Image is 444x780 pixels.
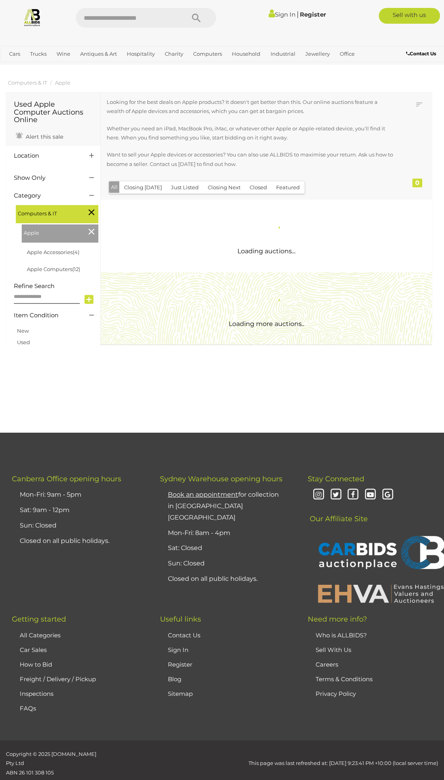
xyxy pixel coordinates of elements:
[18,533,140,549] li: Closed on all public holidays.
[166,181,203,194] button: Just Listed
[109,181,120,193] button: All
[17,328,29,334] a: New
[203,181,245,194] button: Closing Next
[168,631,200,639] a: Contact Us
[18,503,140,518] li: Sat: 9am - 12pm
[20,690,53,697] a: Inspections
[237,247,295,255] span: Loading auctions...
[229,47,263,60] a: Household
[267,47,299,60] a: Industrial
[297,10,299,19] span: |
[412,179,422,187] div: 0
[18,518,140,533] li: Sun: Closed
[308,475,364,483] span: Stay Connected
[363,488,377,502] i: Youtube
[316,646,351,654] a: Sell With Us
[271,181,305,194] button: Featured
[168,491,279,521] a: Book an appointmentfor collection in [GEOGRAPHIC_DATA] [GEOGRAPHIC_DATA]
[107,124,394,143] p: Whether you need an iPad, MacBook Pro, iMac, or whatever other Apple or Apple-related device, you...
[316,631,367,639] a: Who is ALLBIDS?
[24,226,83,237] span: Apple
[73,249,79,255] span: (4)
[162,47,186,60] a: Charity
[55,79,70,86] a: Apple
[312,488,325,502] i: Instagram
[406,49,438,58] a: Contact Us
[168,690,193,697] a: Sitemap
[72,266,80,272] span: (12)
[107,98,394,116] p: Looking for the best deals on Apple products? It doesn't get better than this. Our online auction...
[166,571,288,587] li: Closed on all public holidays.
[20,661,52,668] a: How to Bid
[12,475,121,483] span: Canberra Office opening hours
[107,150,394,169] p: Want to sell your Apple devices or accessories? You can also use ALLBIDS to maximise your return....
[14,130,65,142] a: Alert this sale
[6,47,23,60] a: Cars
[20,631,60,639] a: All Categories
[308,503,368,523] span: Our Affiliate Site
[12,615,66,624] span: Getting started
[177,8,216,28] button: Search
[166,526,288,541] li: Mon-Fri: 8am - 4pm
[14,153,77,159] h4: Location
[20,675,96,683] a: Freight / Delivery / Pickup
[269,11,295,18] a: Sign In
[24,133,63,140] span: Alert this sale
[20,646,47,654] a: Car Sales
[166,556,288,571] li: Sun: Closed
[27,249,79,255] a: Apple Accessories(4)
[190,47,225,60] a: Computers
[53,47,73,60] a: Wine
[168,491,238,498] u: Book an appointment
[160,615,201,624] span: Useful links
[20,705,36,712] a: FAQs
[32,60,94,73] a: [GEOGRAPHIC_DATA]
[23,8,41,26] img: Allbids.com.au
[329,488,343,502] i: Twitter
[18,487,140,503] li: Mon-Fri: 9am - 5pm
[316,675,373,683] a: Terms & Conditions
[168,661,192,668] a: Register
[124,47,158,60] a: Hospitality
[14,175,77,181] h4: Show Only
[14,312,77,319] h4: Item Condition
[302,47,333,60] a: Jewellery
[8,79,47,86] a: Computers & IT
[381,488,395,502] i: Google
[27,47,50,60] a: Trucks
[308,615,367,624] span: Need more info?
[300,11,326,18] a: Register
[18,207,77,218] span: Computers & IT
[406,51,436,57] b: Contact Us
[160,475,282,483] span: Sydney Warehouse opening hours
[14,283,98,290] h4: Refine Search
[27,266,80,272] a: Apple Computers(12)
[245,181,272,194] button: Closed
[168,646,188,654] a: Sign In
[229,320,304,328] span: Loading more auctions..
[166,541,288,556] li: Sat: Closed
[346,488,360,502] i: Facebook
[168,675,181,683] a: Blog
[17,339,30,345] a: Used
[14,101,92,124] h1: Used Apple Computer Auctions Online
[379,8,440,24] a: Sell with us
[316,661,338,668] a: Careers
[119,181,167,194] button: Closing [DATE]
[316,690,356,697] a: Privacy Policy
[337,47,358,60] a: Office
[14,192,77,199] h4: Category
[6,60,28,73] a: Sports
[111,750,444,768] div: This page was last refreshed at: [DATE] 9:23:41 PM +10:00 (local server time)
[77,47,120,60] a: Antiques & Art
